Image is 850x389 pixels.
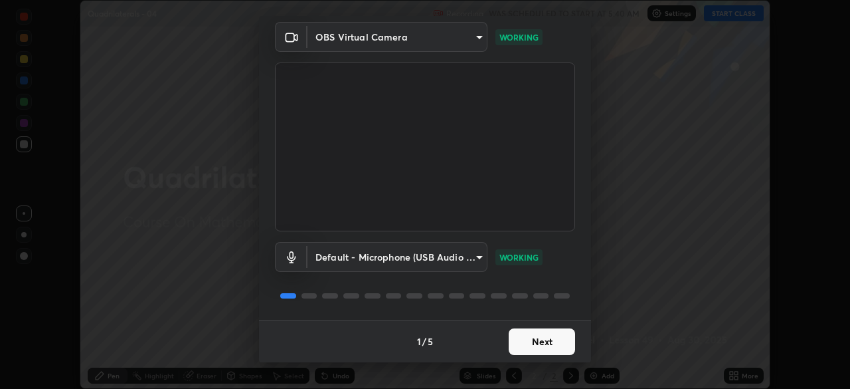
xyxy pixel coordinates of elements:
h4: 5 [428,334,433,348]
h4: / [422,334,426,348]
div: OBS Virtual Camera [307,22,487,52]
button: Next [509,328,575,355]
p: WORKING [499,31,539,43]
p: WORKING [499,251,539,263]
div: OBS Virtual Camera [307,242,487,272]
h4: 1 [417,334,421,348]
